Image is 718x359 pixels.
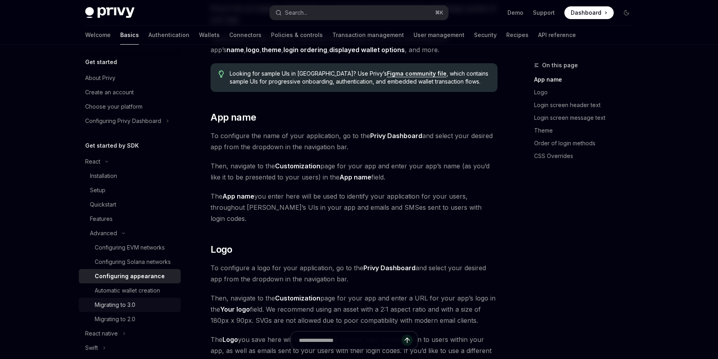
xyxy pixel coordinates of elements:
a: Installation [79,169,181,183]
div: Migrating to 3.0 [95,300,135,310]
a: Wallets [199,25,220,45]
div: Automatic wallet creation [95,286,160,295]
button: Toggle React native section [79,326,181,341]
div: Swift [85,343,98,353]
a: API reference [538,25,576,45]
a: Configuring appearance [79,269,181,283]
strong: Customization [275,162,320,170]
a: Setup [79,183,181,197]
a: Create an account [79,85,181,100]
div: Migrating to 2.0 [95,314,135,324]
button: Open search [270,6,448,20]
a: Dashboard [564,6,614,19]
a: Quickstart [79,197,181,212]
button: Toggle React section [79,154,181,169]
span: ⌘ K [435,10,443,16]
span: Then, navigate to the page for your app and enter your app’s name (as you’d like it to be present... [211,160,498,183]
a: Welcome [85,25,111,45]
a: Demo [507,9,523,17]
a: logo [246,46,259,54]
span: Then, navigate to the page for your app and enter a URL for your app’s logo in the field. We reco... [211,293,498,326]
button: Toggle Swift section [79,341,181,355]
strong: Privy Dashboard [370,132,422,140]
a: Figma community file [387,70,447,77]
a: Transaction management [332,25,404,45]
div: Installation [90,171,117,181]
a: User management [414,25,464,45]
button: Toggle dark mode [620,6,633,19]
a: theme [261,46,281,54]
div: Quickstart [90,200,116,209]
a: login ordering [283,46,327,54]
strong: Your logo [220,305,250,313]
a: Theme [534,124,639,137]
span: To configure a logo for your application, go to the and select your desired app from the dropdown... [211,262,498,285]
a: Configuring Solana networks [79,255,181,269]
button: Send message [402,335,413,346]
a: Policies & controls [271,25,323,45]
a: Automatic wallet creation [79,283,181,298]
div: Advanced [90,228,117,238]
a: Recipes [506,25,529,45]
strong: App name [222,192,254,200]
span: To configure the name of your application, go to the and select your desired app from the dropdow... [211,130,498,152]
div: Configuring Privy Dashboard [85,116,161,126]
div: Configuring EVM networks [95,243,165,252]
a: Basics [120,25,139,45]
a: Order of login methods [534,137,639,150]
div: Features [90,214,113,224]
div: Choose your platform [85,102,142,111]
a: CSS Overrides [534,150,639,162]
div: Setup [90,185,105,195]
div: Search... [285,8,307,18]
h5: Get started [85,57,117,67]
strong: App name [339,173,371,181]
div: React native [85,329,118,338]
a: Configuring EVM networks [79,240,181,255]
a: Connectors [229,25,261,45]
h5: Get started by SDK [85,141,139,150]
button: Toggle Configuring Privy Dashboard section [79,114,181,128]
a: Login screen header text [534,99,639,111]
div: Create an account [85,88,134,97]
div: React [85,157,100,166]
a: About Privy [79,71,181,85]
a: Logo [534,86,639,99]
input: Ask a question... [299,332,402,349]
span: On this page [542,60,578,70]
a: name [226,46,244,54]
a: Choose your platform [79,100,181,114]
img: dark logo [85,7,135,18]
div: Configuring Solana networks [95,257,171,267]
span: App name [211,111,256,124]
a: Support [533,9,555,17]
strong: Privy Dashboard [363,264,416,272]
a: Login screen message text [534,111,639,124]
span: The you enter here will be used to identify your application for your users, throughout [PERSON_N... [211,191,498,224]
a: Migrating to 3.0 [79,298,181,312]
span: Looking for sample UIs in [GEOGRAPHIC_DATA]? Use Privy’s , which contains sample UIs for progress... [230,70,490,86]
a: Authentication [148,25,189,45]
div: Configuring appearance [95,271,165,281]
span: Logo [211,243,232,256]
span: Dashboard [571,9,601,17]
a: App name [534,73,639,86]
div: About Privy [85,73,115,83]
svg: Tip [219,70,224,78]
a: displayed wallet options [329,46,405,54]
button: Toggle Advanced section [79,226,181,240]
a: Migrating to 2.0 [79,312,181,326]
a: Security [474,25,497,45]
strong: Customization [275,294,320,302]
a: Features [79,212,181,226]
